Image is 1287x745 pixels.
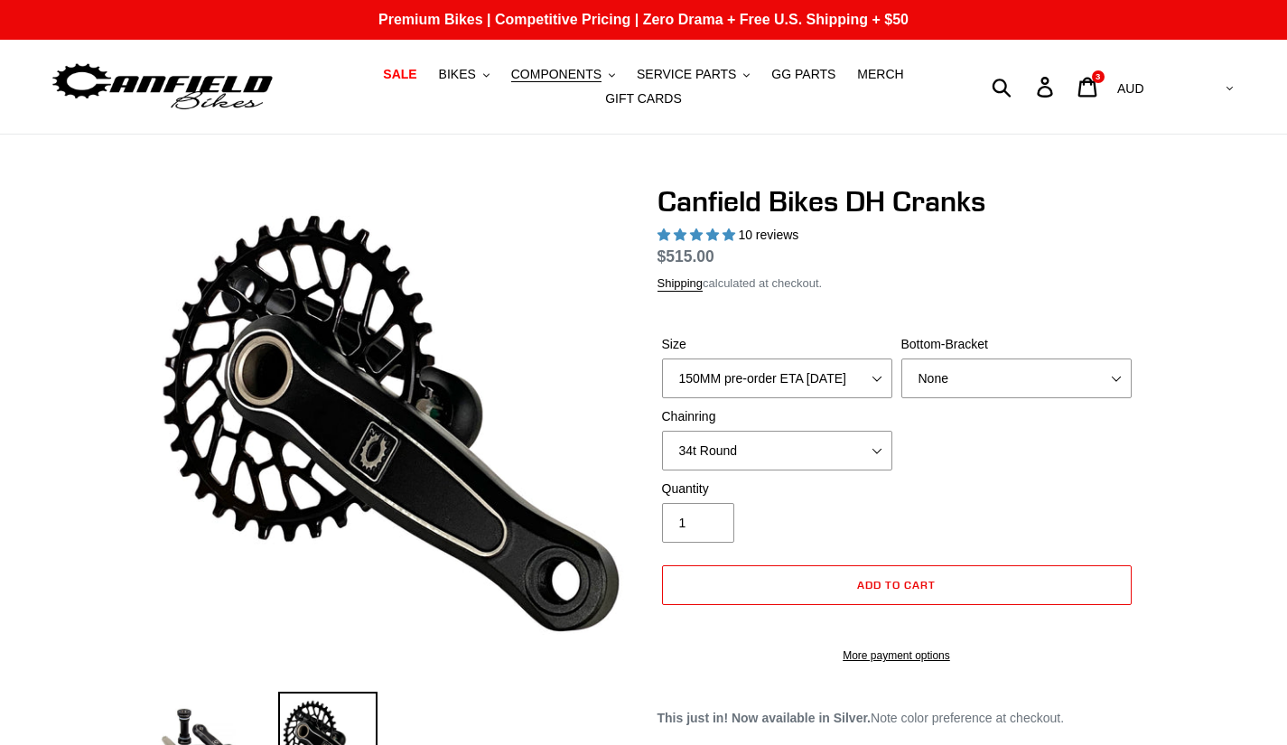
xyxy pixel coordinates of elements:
[771,67,835,82] span: GG PARTS
[1002,67,1048,107] input: Search
[657,276,704,292] a: Shipping
[662,480,892,498] label: Quantity
[901,335,1132,354] label: Bottom-Bracket
[605,91,682,107] span: GIFT CARDS
[628,62,759,87] button: SERVICE PARTS
[738,228,798,242] span: 10 reviews
[662,407,892,426] label: Chainring
[762,62,844,87] a: GG PARTS
[439,67,476,82] span: BIKES
[857,578,936,591] span: Add to cart
[657,275,1136,293] div: calculated at checkout.
[430,62,499,87] button: BIKES
[383,67,416,82] span: SALE
[596,87,691,111] a: GIFT CARDS
[662,565,1132,605] button: Add to cart
[848,62,912,87] a: MERCH
[511,67,602,82] span: COMPONENTS
[657,711,872,725] strong: This just in! Now available in Silver.
[657,228,739,242] span: 4.90 stars
[50,59,275,116] img: Canfield Bikes
[657,709,1136,728] p: Note color preference at checkout.
[662,647,1132,664] a: More payment options
[1068,68,1110,107] a: 3
[374,62,425,87] a: SALE
[657,247,714,265] span: $515.00
[502,62,624,87] button: COMPONENTS
[637,67,736,82] span: SERVICE PARTS
[1096,72,1100,81] span: 3
[662,335,892,354] label: Size
[657,184,1136,219] h1: Canfield Bikes DH Cranks
[857,67,903,82] span: MERCH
